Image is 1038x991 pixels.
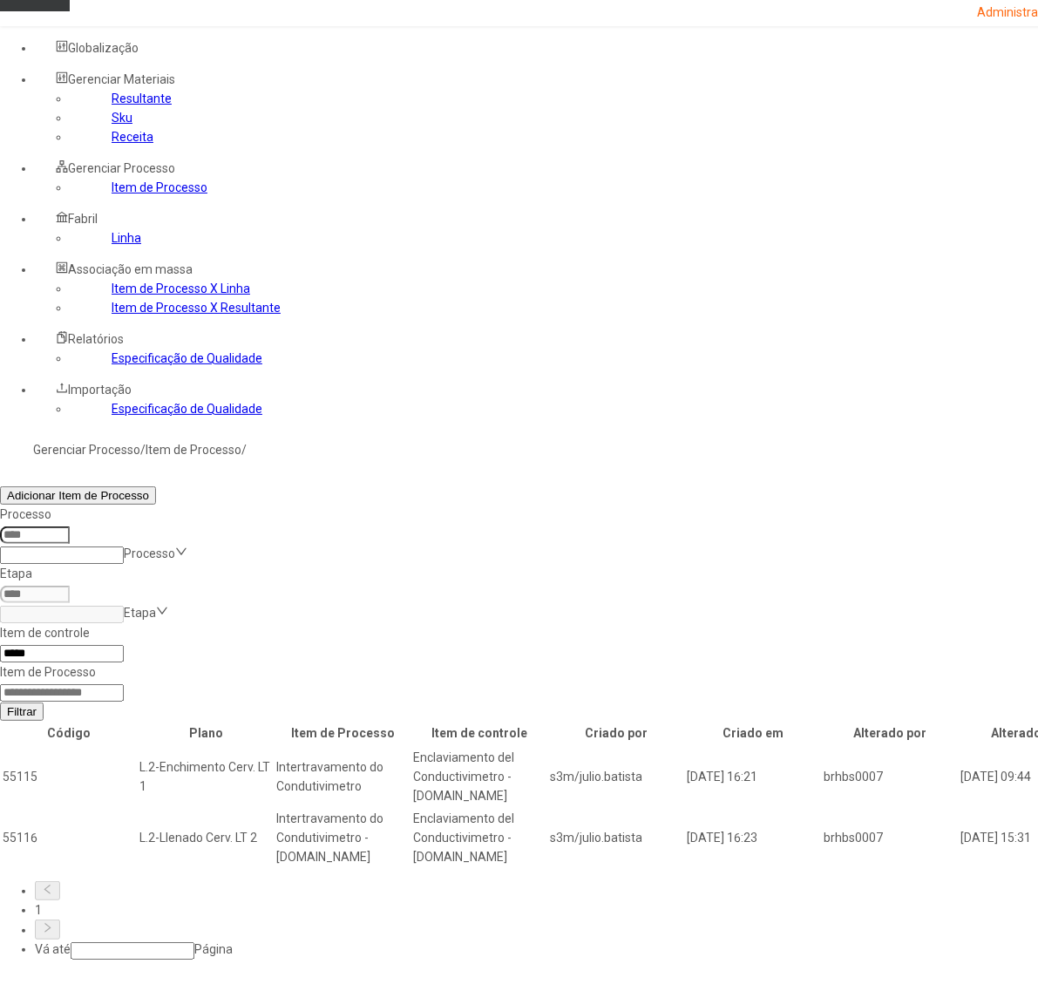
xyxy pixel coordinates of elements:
[412,723,547,743] th: Item de controle
[686,723,821,743] th: Criado em
[7,705,37,718] span: Filtrar
[139,808,274,867] td: L.2-Llenado Cerv. LT 2
[823,808,958,867] td: brhbs0007
[112,130,153,144] a: Receita
[68,72,175,86] span: Gerenciar Materiais
[68,41,139,55] span: Globalização
[241,443,247,457] nz-breadcrumb-separator: /
[2,747,137,806] td: 55115
[412,808,547,867] td: Enclaviamento del Conductivimetro - [DOMAIN_NAME]
[549,723,684,743] th: Criado por
[686,808,821,867] td: [DATE] 16:23
[112,180,207,194] a: Item de Processo
[139,747,274,806] td: L.2-Enchimento Cerv. LT 1
[823,747,958,806] td: brhbs0007
[124,546,175,560] nz-select-placeholder: Processo
[549,808,684,867] td: s3m/julio.batista
[7,489,149,502] span: Adicionar Item de Processo
[68,161,175,175] span: Gerenciar Processo
[68,383,132,397] span: Importação
[33,443,140,457] a: Gerenciar Processo
[549,747,684,806] td: s3m/julio.batista
[68,332,124,346] span: Relatórios
[275,723,410,743] th: Item de Processo
[686,747,821,806] td: [DATE] 16:21
[2,723,137,743] th: Código
[112,301,281,315] a: Item de Processo X Resultante
[124,606,156,620] nz-select-placeholder: Etapa
[412,747,547,806] td: Enclaviamento del Conductivimetro - [DOMAIN_NAME]
[68,262,193,276] span: Associação em massa
[35,903,42,917] a: 1
[112,282,250,295] a: Item de Processo X Linha
[139,723,274,743] th: Plano
[112,92,172,105] a: Resultante
[112,231,141,245] a: Linha
[68,212,98,226] span: Fabril
[146,443,241,457] a: Item de Processo
[823,723,958,743] th: Alterado por
[275,747,410,806] td: Intertravamento do Condutivimetro
[112,111,132,125] a: Sku
[275,808,410,867] td: Intertravamento do Condutivimetro - [DOMAIN_NAME]
[2,808,137,867] td: 55116
[140,443,146,457] nz-breadcrumb-separator: /
[112,402,262,416] a: Especificação de Qualidade
[112,351,262,365] a: Especificação de Qualidade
